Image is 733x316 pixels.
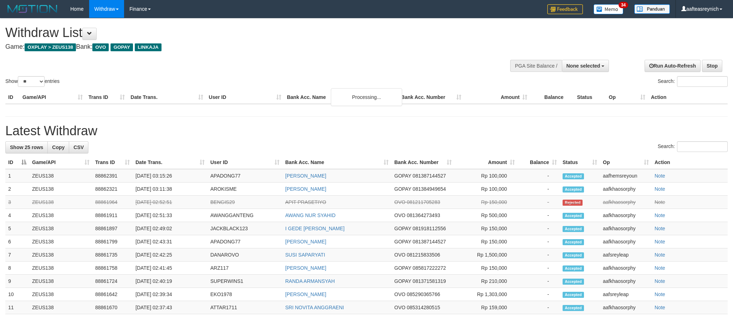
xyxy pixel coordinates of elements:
[92,43,109,51] span: OVO
[455,183,518,196] td: Rp 100,000
[455,288,518,301] td: Rp 1,303,000
[412,226,446,231] span: Copy 081918112556 to clipboard
[285,252,325,258] a: SUSI SAPARYATI
[600,156,652,169] th: Op: activate to sort column ascending
[5,26,482,40] h1: Withdraw List
[394,226,411,231] span: GOPAY
[47,141,69,153] a: Copy
[394,186,411,192] span: GOPAY
[92,156,133,169] th: Trans ID: activate to sort column ascending
[600,183,652,196] td: aafkhaosorphy
[652,156,728,169] th: Action
[207,222,282,235] td: JACKBLACK123
[455,248,518,262] td: Rp 1,500,000
[655,305,665,310] a: Note
[394,199,405,205] span: OVO
[455,196,518,209] td: Rp 150,000
[5,141,48,153] a: Show 25 rows
[394,212,405,218] span: OVO
[648,91,728,104] th: Action
[455,222,518,235] td: Rp 150,000
[655,239,665,244] a: Note
[702,60,722,72] a: Stop
[5,76,60,87] label: Show entries
[207,288,282,301] td: EKO1978
[655,173,665,179] a: Note
[20,91,86,104] th: Game/API
[5,91,20,104] th: ID
[52,144,65,150] span: Copy
[92,275,133,288] td: 88861724
[518,235,560,248] td: -
[394,278,411,284] span: GOPAY
[455,235,518,248] td: Rp 150,000
[133,262,207,275] td: [DATE] 02:41:45
[92,169,133,183] td: 88862391
[518,156,560,169] th: Balance: activate to sort column ascending
[69,141,88,153] a: CSV
[563,279,584,285] span: Accepted
[412,265,446,271] span: Copy 085817222272 to clipboard
[655,265,665,271] a: Note
[563,252,584,258] span: Accepted
[5,183,29,196] td: 2
[285,199,326,205] a: APIT PRASETIYO
[207,183,282,196] td: AROKISME
[133,196,207,209] td: [DATE] 02:52:51
[207,248,282,262] td: DANAROVO
[5,43,482,51] h4: Game: Bank:
[285,265,326,271] a: [PERSON_NAME]
[5,4,60,14] img: MOTION_logo.png
[29,288,92,301] td: ZEUS138
[655,278,665,284] a: Note
[455,209,518,222] td: Rp 500,000
[5,235,29,248] td: 6
[563,292,584,298] span: Accepted
[394,265,411,271] span: GOPAY
[567,63,600,69] span: None selected
[133,169,207,183] td: [DATE] 03:15:26
[563,173,584,179] span: Accepted
[5,288,29,301] td: 10
[5,248,29,262] td: 7
[285,226,344,231] a: I GEDE [PERSON_NAME]
[655,226,665,231] a: Note
[133,301,207,314] td: [DATE] 02:37:43
[29,209,92,222] td: ZEUS138
[394,239,411,244] span: GOPAY
[92,235,133,248] td: 88861799
[135,43,162,51] span: LINKAJA
[207,235,282,248] td: APADONG77
[92,288,133,301] td: 88861642
[133,235,207,248] td: [DATE] 02:43:31
[600,196,652,209] td: aafkhaosorphy
[207,275,282,288] td: SUPERWINS1
[284,91,398,104] th: Bank Acc. Name
[455,262,518,275] td: Rp 150,000
[398,91,464,104] th: Bank Acc. Number
[25,43,76,51] span: OXPLAY > ZEUS138
[655,186,665,192] a: Note
[92,222,133,235] td: 88861897
[5,262,29,275] td: 8
[285,291,326,297] a: [PERSON_NAME]
[510,60,562,72] div: PGA Site Balance /
[5,156,29,169] th: ID: activate to sort column descending
[285,186,326,192] a: [PERSON_NAME]
[562,60,609,72] button: None selected
[92,183,133,196] td: 88862321
[133,209,207,222] td: [DATE] 02:51:33
[563,186,584,193] span: Accepted
[600,275,652,288] td: aafkhaosorphy
[412,186,446,192] span: Copy 081384949654 to clipboard
[207,156,282,169] th: User ID: activate to sort column ascending
[206,91,284,104] th: User ID
[331,88,402,106] div: Processing...
[600,222,652,235] td: aafkhaosorphy
[285,212,335,218] a: AWANG NUR SYAHID
[658,76,728,87] label: Search:
[412,278,446,284] span: Copy 081371581319 to clipboard
[606,91,648,104] th: Op
[600,262,652,275] td: aafkhaosorphy
[133,156,207,169] th: Date Trans.: activate to sort column ascending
